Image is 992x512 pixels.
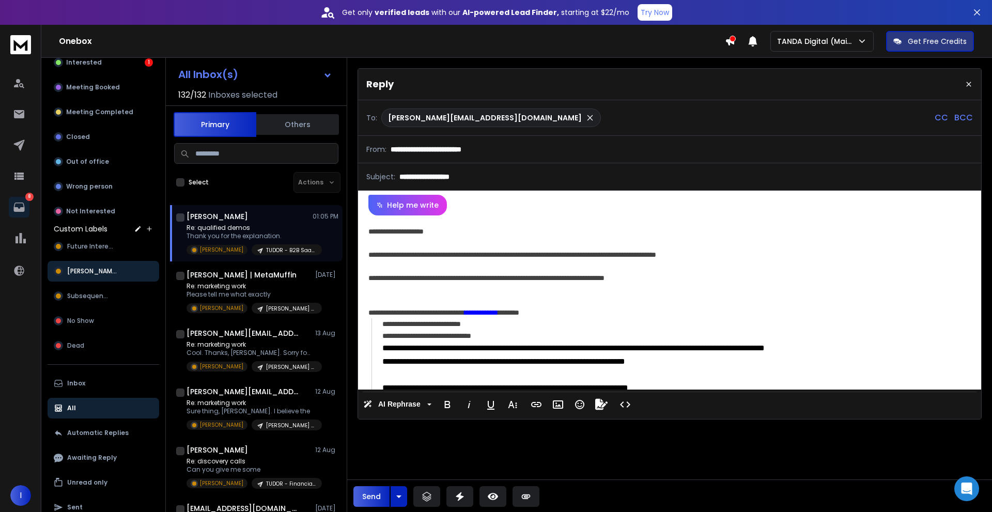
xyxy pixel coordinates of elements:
p: All [67,404,76,412]
p: [PERSON_NAME] [200,363,243,370]
p: 12 Aug [315,446,338,454]
p: Out of office [66,158,109,166]
span: AI Rephrase [376,400,423,409]
button: Interested1 [48,52,159,73]
p: Closed [66,133,90,141]
a: 8 [9,197,29,218]
span: No Show [67,317,94,325]
button: Get Free Credits [886,31,974,52]
button: Primary [174,112,256,137]
h1: [PERSON_NAME] | MetaMuffin [187,270,297,280]
p: [PERSON_NAME] – [Marketing] – [GEOGRAPHIC_DATA] – 1-10 [266,422,316,429]
p: Wrong person [66,182,113,191]
strong: verified leads [375,7,429,18]
p: To: [366,113,377,123]
p: Subject: [366,172,395,182]
button: Help me write [368,195,447,215]
button: Inbox [48,373,159,394]
p: [DATE] [315,271,338,279]
p: Meeting Booked [66,83,120,91]
button: Italic (Ctrl+I) [459,394,479,415]
p: [PERSON_NAME] [200,246,243,254]
img: logo [10,35,31,54]
span: Future Interest [67,242,115,251]
p: Meeting Completed [66,108,133,116]
p: TUDOR - B2B SaaS | EU [266,246,316,254]
button: Unread only [48,472,159,493]
p: Re: marketing work [187,340,311,349]
button: Automatic Replies [48,423,159,443]
button: I [10,485,31,506]
span: Dead [67,342,84,350]
button: Wrong person [48,176,159,197]
p: 13 Aug [315,329,338,337]
button: Code View [615,394,635,415]
p: Reply [366,77,394,91]
button: Future Interest [48,236,159,257]
button: Try Now [638,4,672,21]
p: Re: marketing work [187,282,311,290]
p: 12 Aug [315,387,338,396]
p: [PERSON_NAME] - [Marketing] – [GEOGRAPHIC_DATA] – 11-200 [266,363,316,371]
p: Not Interested [66,207,115,215]
p: Inbox [67,379,85,387]
p: Sure thing, [PERSON_NAME]. I believe the [187,407,311,415]
p: 8 [25,193,34,201]
p: TANDA Digital (Main) [777,36,857,46]
button: More Text [503,394,522,415]
p: TUDOR - Financial Services | [GEOGRAPHIC_DATA] [266,480,316,488]
button: No Show [48,311,159,331]
button: Send [353,486,390,507]
p: Get Free Credits [908,36,967,46]
button: AI Rephrase [361,394,433,415]
h1: Onebox [59,35,725,48]
span: Subsequence [67,292,111,300]
h3: Inboxes selected [208,89,277,101]
p: Re: discovery calls [187,457,311,466]
button: Not Interested [48,201,159,222]
button: Closed [48,127,159,147]
p: BCC [954,112,973,124]
p: [PERSON_NAME] [200,479,243,487]
button: [PERSON_NAME] [48,261,159,282]
strong: AI-powered Lead Finder, [462,7,559,18]
button: Out of office [48,151,159,172]
p: [PERSON_NAME] [200,304,243,312]
p: [PERSON_NAME][EMAIL_ADDRESS][DOMAIN_NAME] [388,113,582,123]
label: Select [189,178,209,187]
p: Thank you for the explanation. [187,232,311,240]
p: [PERSON_NAME] [200,421,243,429]
h1: [PERSON_NAME] [187,211,248,222]
button: Underline (Ctrl+U) [481,394,501,415]
h1: [PERSON_NAME] [187,445,248,455]
p: From: [366,144,386,154]
button: Insert Link (Ctrl+K) [526,394,546,415]
p: Unread only [67,478,107,487]
button: Meeting Completed [48,102,159,122]
p: Can you give me some [187,466,311,474]
button: Others [256,113,339,136]
h1: All Inbox(s) [178,69,238,80]
p: [PERSON_NAME] – [Marketing] – [GEOGRAPHIC_DATA] – 1-10 [266,305,316,313]
span: 132 / 132 [178,89,206,101]
button: Insert Image (Ctrl+P) [548,394,568,415]
button: Signature [592,394,611,415]
button: All [48,398,159,418]
span: [PERSON_NAME] [67,267,118,275]
p: Re: marketing work [187,399,311,407]
h1: [PERSON_NAME][EMAIL_ADDRESS][DOMAIN_NAME] [187,328,300,338]
div: Open Intercom Messenger [954,476,979,501]
h1: [PERSON_NAME][EMAIL_ADDRESS][DOMAIN_NAME] [187,386,300,397]
p: Please tell me what exactly [187,290,311,299]
p: Sent [67,503,83,511]
p: CC [935,112,948,124]
h3: Custom Labels [54,224,107,234]
p: Interested [66,58,102,67]
p: 01:05 PM [313,212,338,221]
p: Cool. Thanks, [PERSON_NAME]. Sorry for the [187,349,311,357]
p: Try Now [641,7,669,18]
div: 1 [145,58,153,67]
button: Awaiting Reply [48,447,159,468]
p: Re: qualified demos [187,224,311,232]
